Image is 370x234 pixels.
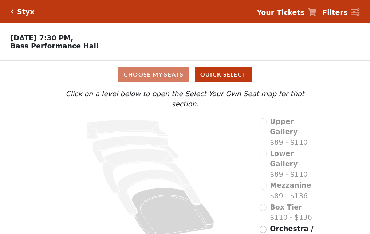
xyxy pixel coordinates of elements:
[270,149,298,168] span: Lower Gallery
[322,8,347,16] strong: Filters
[270,148,319,180] label: $89 - $110
[322,7,359,18] a: Filters
[11,9,14,14] a: Click here to go back to filters
[257,8,304,16] strong: Your Tickets
[270,203,302,211] span: Box Tier
[270,180,311,201] label: $89 - $136
[257,7,316,18] a: Your Tickets
[87,120,168,140] path: Upper Gallery - Seats Available: 0
[195,67,252,82] button: Quick Select
[51,89,319,109] p: Click on a level below to open the Select Your Own Seat map for that section.
[270,116,319,148] label: $89 - $110
[93,136,179,163] path: Lower Gallery - Seats Available: 0
[17,8,34,16] h5: Styx
[270,202,312,223] label: $110 - $136
[270,181,311,189] span: Mezzanine
[270,117,298,136] span: Upper Gallery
